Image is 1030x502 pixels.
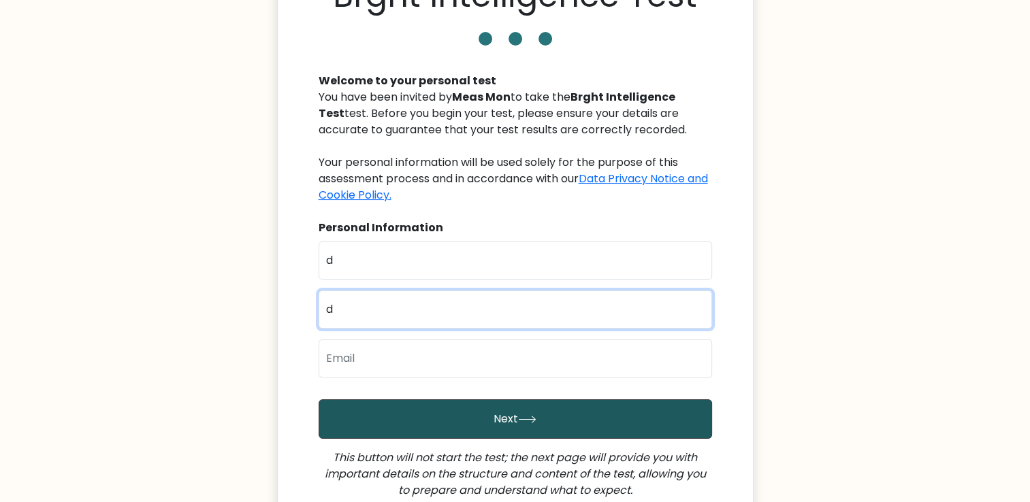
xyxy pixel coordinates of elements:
i: This button will not start the test; the next page will provide you with important details on the... [325,450,706,498]
div: Personal Information [319,220,712,236]
div: You have been invited by to take the test. Before you begin your test, please ensure your details... [319,89,712,203]
div: Welcome to your personal test [319,73,712,89]
input: Email [319,339,712,378]
input: Last name [319,290,712,329]
input: First name [319,241,712,280]
a: Data Privacy Notice and Cookie Policy. [319,171,708,203]
b: Brght Intelligence Test [319,89,675,121]
b: Meas Mon [452,89,511,105]
button: Next [319,399,712,439]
